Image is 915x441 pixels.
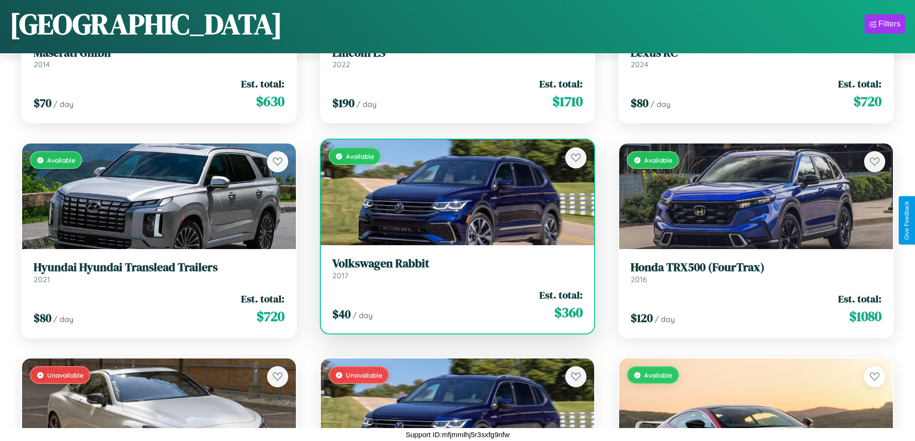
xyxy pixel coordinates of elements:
[47,156,75,164] span: Available
[34,310,51,326] span: $ 80
[903,201,910,240] div: Give Feedback
[644,371,672,379] span: Available
[631,60,648,69] span: 2024
[854,92,881,111] span: $ 720
[356,99,377,109] span: / day
[631,95,648,111] span: $ 80
[256,92,284,111] span: $ 630
[53,314,73,324] span: / day
[332,46,583,70] a: Lincoln LS2022
[353,310,373,320] span: / day
[865,14,905,34] button: Filters
[539,77,583,91] span: Est. total:
[256,307,284,326] span: $ 720
[631,274,647,284] span: 2016
[644,156,672,164] span: Available
[346,371,382,379] span: Unavailable
[241,77,284,91] span: Est. total:
[838,292,881,306] span: Est. total:
[241,292,284,306] span: Est. total:
[34,60,50,69] span: 2014
[650,99,671,109] span: / day
[34,274,50,284] span: 2021
[34,46,284,70] a: Maserati Ghibli2014
[631,310,653,326] span: $ 120
[849,307,881,326] span: $ 1080
[838,77,881,91] span: Est. total:
[539,288,583,302] span: Est. total:
[346,152,374,160] span: Available
[34,261,284,284] a: Hyundai Hyundai Translead Trailers2021
[631,261,881,284] a: Honda TRX500 (FourTrax)2016
[332,257,583,280] a: Volkswagen Rabbit2017
[53,99,73,109] span: / day
[552,92,583,111] span: $ 1710
[878,19,901,29] div: Filters
[332,306,351,322] span: $ 40
[655,314,675,324] span: / day
[332,271,348,280] span: 2017
[34,261,284,274] h3: Hyundai Hyundai Translead Trailers
[631,261,881,274] h3: Honda TRX500 (FourTrax)
[332,257,583,271] h3: Volkswagen Rabbit
[10,4,282,44] h1: [GEOGRAPHIC_DATA]
[332,95,354,111] span: $ 190
[554,303,583,322] span: $ 360
[405,428,510,441] p: Support ID: mfjmmlhj5r3sxfg9nfw
[332,60,350,69] span: 2022
[34,95,51,111] span: $ 70
[631,46,881,70] a: Lexus RC2024
[47,371,84,379] span: Unavailable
